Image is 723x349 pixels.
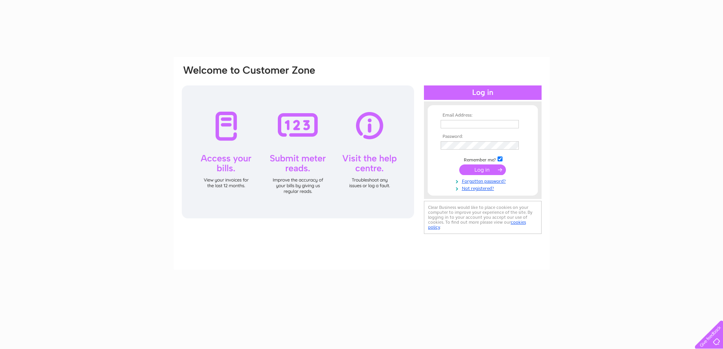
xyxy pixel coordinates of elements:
[439,134,527,139] th: Password:
[424,201,542,234] div: Clear Business would like to place cookies on your computer to improve your experience of the sit...
[439,113,527,118] th: Email Address:
[441,184,527,191] a: Not registered?
[428,220,526,230] a: cookies policy
[439,155,527,163] td: Remember me?
[459,164,506,175] input: Submit
[441,177,527,184] a: Forgotten password?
